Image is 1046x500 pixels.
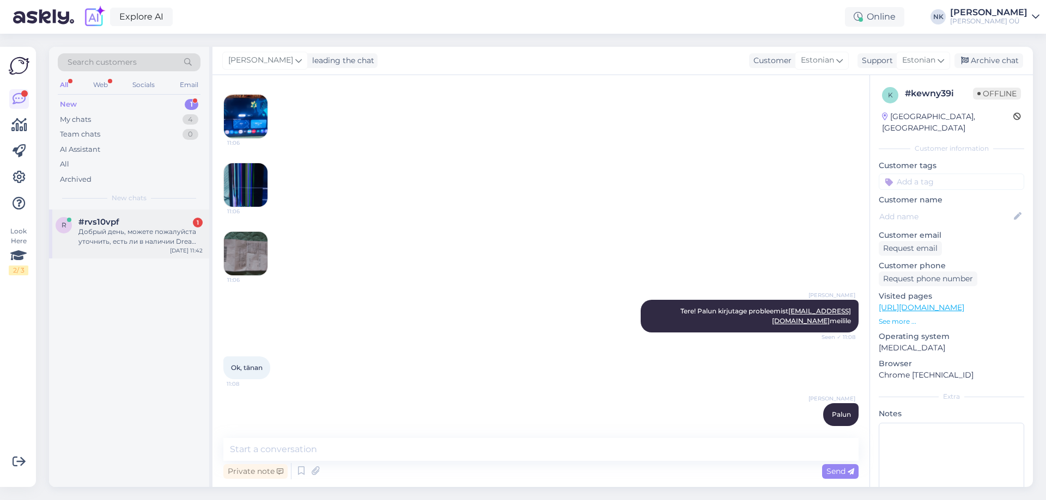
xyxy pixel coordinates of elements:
span: 11:06 [227,207,268,215]
div: Team chats [60,129,100,140]
img: Askly Logo [9,55,29,76]
div: Private note [223,464,288,479]
div: Extra [879,392,1024,402]
span: r [62,221,66,229]
p: Customer phone [879,260,1024,271]
a: Explore AI [110,8,173,26]
div: Request phone number [879,271,977,286]
span: 11:06 [227,276,268,284]
span: #rvs10vpf [78,217,119,227]
span: Ok, tänan [231,363,263,372]
div: Customer [749,55,792,66]
div: All [60,159,69,170]
img: Attachment [224,232,267,275]
a: [PERSON_NAME][PERSON_NAME] OÜ [950,8,1039,26]
span: Palun [832,410,851,418]
div: [PERSON_NAME] [950,8,1027,17]
span: 11:08 [227,380,267,388]
div: [GEOGRAPHIC_DATA], [GEOGRAPHIC_DATA] [882,111,1013,134]
div: Archive chat [954,53,1023,68]
div: Customer information [879,144,1024,153]
p: Browser [879,358,1024,369]
span: Estonian [801,54,834,66]
span: Estonian [902,54,935,66]
img: Attachment [224,95,267,138]
p: Customer tags [879,160,1024,171]
span: [PERSON_NAME] [808,394,855,403]
div: Добрый день, можете пожалуйста уточнить, есть ли в наличии Dreame H13 PRO HHR27C на tähesaju tee ? [78,227,203,246]
div: [PERSON_NAME] OÜ [950,17,1027,26]
div: My chats [60,114,91,125]
p: Customer email [879,230,1024,241]
div: 4 [183,114,198,125]
div: Support [858,55,893,66]
div: Look Here [9,226,28,275]
span: Offline [973,88,1021,100]
div: Archived [60,174,92,185]
span: [PERSON_NAME] [228,54,293,66]
img: explore-ai [83,5,106,28]
div: [DATE] 11:42 [170,246,203,255]
a: [EMAIL_ADDRESS][DOMAIN_NAME] [772,307,851,325]
div: AI Assistant [60,144,100,155]
span: 11:08 [814,427,855,435]
span: Seen ✓ 11:08 [814,333,855,341]
span: Tere! Palun kirjutage probleemist meilile [680,307,851,325]
div: Email [178,78,200,92]
span: 11:06 [227,139,268,147]
div: 2 / 3 [9,266,28,275]
span: k [888,91,893,99]
p: Visited pages [879,291,1024,302]
p: Customer name [879,194,1024,206]
input: Add a tag [879,174,1024,190]
img: Attachment [224,163,267,207]
div: 1 [193,218,203,227]
div: Socials [130,78,157,92]
p: [MEDICAL_DATA] [879,342,1024,354]
div: Web [91,78,110,92]
p: Notes [879,408,1024,419]
div: Online [845,7,904,27]
div: 1 [185,99,198,110]
div: leading the chat [308,55,374,66]
div: All [58,78,70,92]
div: Request email [879,241,942,256]
div: # kewny39i [905,87,973,100]
div: New [60,99,77,110]
span: Search customers [68,57,137,68]
p: Chrome [TECHNICAL_ID] [879,369,1024,381]
span: Send [826,466,854,476]
div: 0 [183,129,198,140]
div: NK [931,9,946,24]
p: See more ... [879,317,1024,326]
span: [PERSON_NAME] [808,291,855,299]
span: New chats [112,193,147,203]
a: [URL][DOMAIN_NAME] [879,303,964,312]
input: Add name [879,211,1012,223]
p: Operating system [879,331,1024,342]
